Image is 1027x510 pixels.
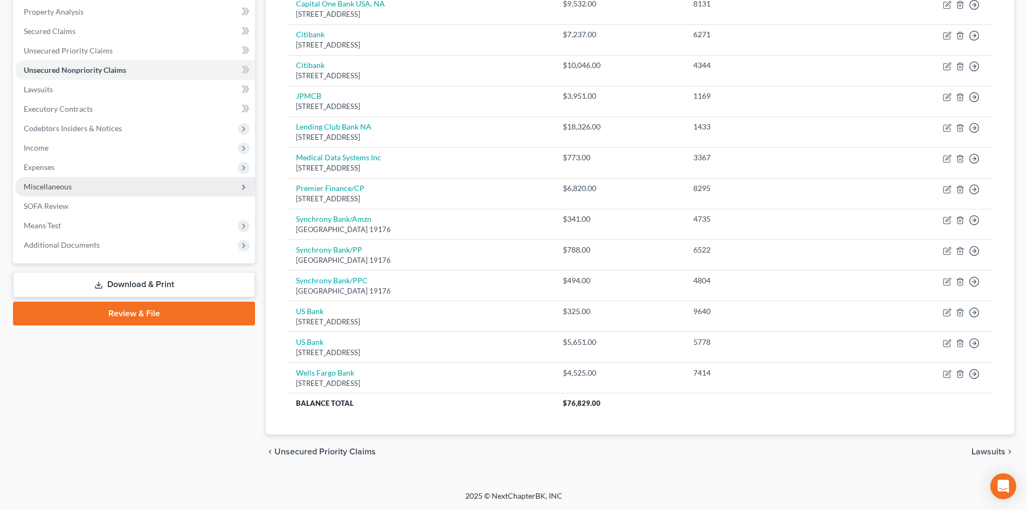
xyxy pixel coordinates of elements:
[296,348,546,358] div: [STREET_ADDRESS]
[296,214,371,223] a: Synchrony Bank/Amzn
[296,91,321,100] a: JPMCB
[693,306,845,317] div: 9640
[24,26,75,36] span: Secured Claims
[296,194,546,204] div: [STREET_ADDRESS]
[296,317,546,327] div: [STREET_ADDRESS]
[296,153,381,162] a: Medical Data Systems Inc
[563,368,677,378] div: $4,525.00
[296,60,325,70] a: Citibank
[287,393,554,413] th: Balance Total
[693,368,845,378] div: 7414
[296,9,546,19] div: [STREET_ADDRESS]
[296,368,354,377] a: Wells Fargo Bank
[296,378,546,389] div: [STREET_ADDRESS]
[266,447,274,456] i: chevron_left
[563,214,677,225] div: $341.00
[693,60,845,71] div: 4344
[563,29,677,40] div: $7,237.00
[15,99,255,119] a: Executory Contracts
[24,240,100,249] span: Additional Documents
[296,276,368,285] a: Synchrony Bank/PPC
[24,65,126,74] span: Unsecured Nonpriority Claims
[971,447,1005,456] span: Lawsuits
[693,275,845,286] div: 4804
[15,2,255,22] a: Property Analysis
[563,183,677,194] div: $6,820.00
[24,201,68,210] span: SOFA Review
[563,399,601,407] span: $76,829.00
[296,307,323,316] a: US Bank
[15,22,255,41] a: Secured Claims
[296,245,362,254] a: Synchrony Bank/PP
[990,473,1016,499] div: Open Intercom Messenger
[274,447,376,456] span: Unsecured Priority Claims
[1005,447,1014,456] i: chevron_right
[563,244,677,255] div: $788.00
[693,152,845,163] div: 3367
[296,30,325,39] a: Citibank
[13,302,255,325] a: Review & File
[296,40,546,50] div: [STREET_ADDRESS]
[266,447,376,456] button: chevron_left Unsecured Priority Claims
[693,121,845,132] div: 1433
[563,337,677,348] div: $5,651.00
[296,163,546,173] div: [STREET_ADDRESS]
[24,85,53,94] span: Lawsuits
[693,337,845,348] div: 5778
[24,104,93,113] span: Executory Contracts
[563,60,677,71] div: $10,046.00
[563,275,677,286] div: $494.00
[24,221,61,230] span: Means Test
[206,491,821,510] div: 2025 © NextChapterBK, INC
[693,183,845,194] div: 8295
[296,225,546,235] div: [GEOGRAPHIC_DATA] 19176
[693,91,845,101] div: 1169
[296,71,546,81] div: [STREET_ADDRESS]
[296,337,323,346] a: US Bank
[693,29,845,40] div: 6271
[15,196,255,216] a: SOFA Review
[296,132,546,142] div: [STREET_ADDRESS]
[563,152,677,163] div: $773.00
[296,286,546,296] div: [GEOGRAPHIC_DATA] 19176
[693,214,845,225] div: 4735
[15,41,255,60] a: Unsecured Priority Claims
[563,306,677,317] div: $325.00
[24,143,49,152] span: Income
[24,7,84,16] span: Property Analysis
[24,46,113,55] span: Unsecured Priority Claims
[13,272,255,297] a: Download & Print
[24,162,54,172] span: Expenses
[296,122,371,131] a: Lending Club Bank NA
[296,101,546,112] div: [STREET_ADDRESS]
[563,121,677,132] div: $18,326.00
[24,124,122,133] span: Codebtors Insiders & Notices
[296,255,546,266] div: [GEOGRAPHIC_DATA] 19176
[15,60,255,80] a: Unsecured Nonpriority Claims
[24,182,72,191] span: Miscellaneous
[296,183,364,193] a: Premier Finance/CP
[15,80,255,99] a: Lawsuits
[563,91,677,101] div: $3,951.00
[693,244,845,255] div: 6522
[971,447,1014,456] button: Lawsuits chevron_right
